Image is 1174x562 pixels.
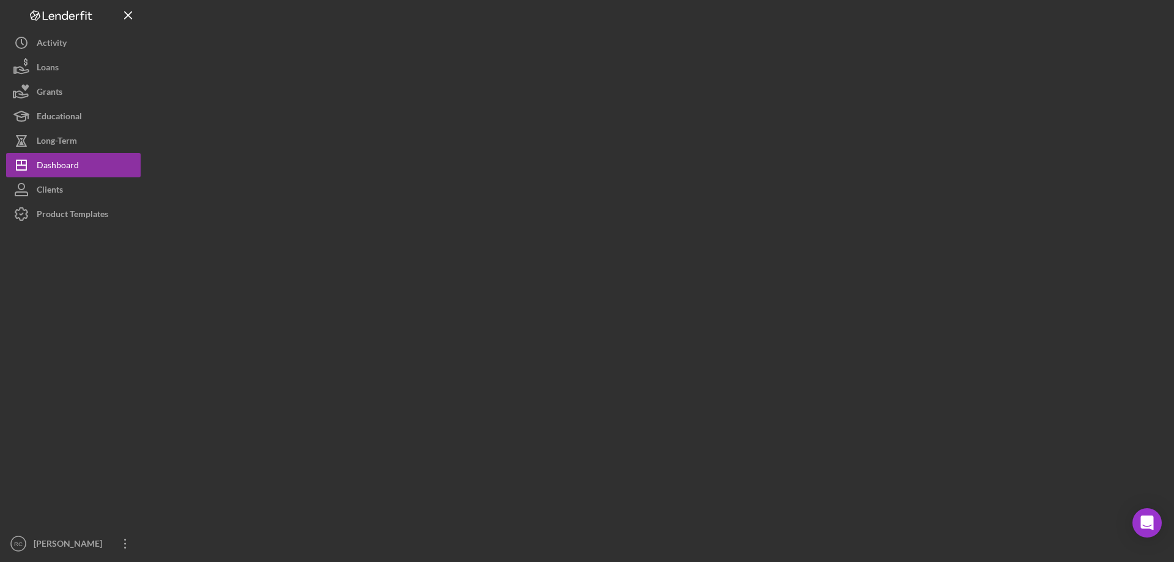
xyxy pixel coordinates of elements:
text: RC [14,541,23,547]
button: Dashboard [6,153,141,177]
div: [PERSON_NAME] [31,531,110,559]
div: Long-Term [37,128,77,156]
button: Long-Term [6,128,141,153]
button: Clients [6,177,141,202]
div: Activity [37,31,67,58]
div: Dashboard [37,153,79,180]
button: Loans [6,55,141,79]
button: Activity [6,31,141,55]
div: Open Intercom Messenger [1132,508,1162,538]
div: Product Templates [37,202,108,229]
button: Educational [6,104,141,128]
button: Grants [6,79,141,104]
button: RC[PERSON_NAME] [6,531,141,556]
button: Product Templates [6,202,141,226]
div: Clients [37,177,63,205]
div: Loans [37,55,59,83]
div: Educational [37,104,82,131]
div: Grants [37,79,62,107]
